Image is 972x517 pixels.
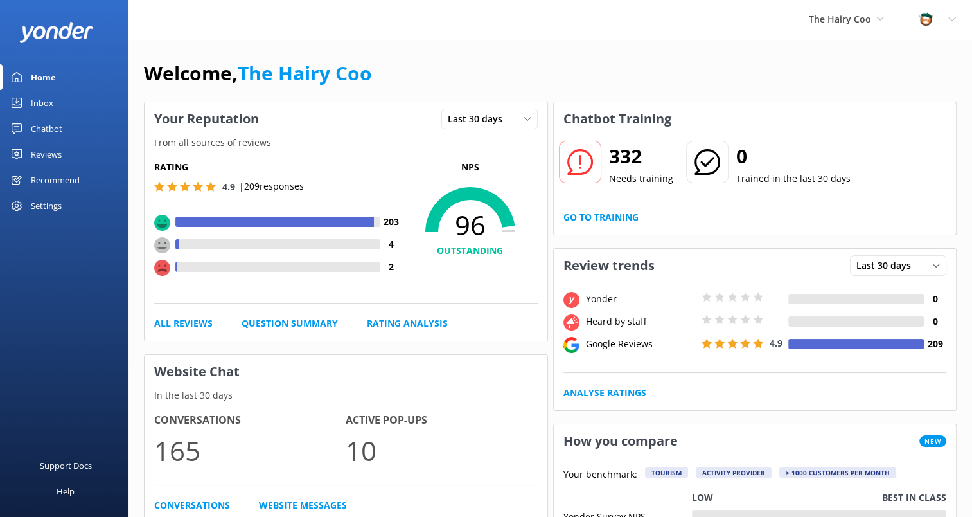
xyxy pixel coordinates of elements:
div: > 1000 customers per month [779,467,896,478]
h4: 4 [380,237,403,251]
h4: 0 [924,314,946,329]
p: | 209 responses [239,179,304,194]
a: Analyse Ratings [563,386,646,400]
span: Last 30 days [448,112,510,126]
span: The Hairy Coo [809,13,871,25]
p: Low [692,491,713,505]
h3: Review trends [554,249,664,282]
p: 10 [346,429,537,472]
h3: How you compare [554,424,687,458]
div: Chatbot [31,116,62,141]
p: In the last 30 days [145,388,547,403]
a: Question Summary [242,316,338,331]
div: Home [31,64,56,90]
h4: 2 [380,260,403,274]
a: The Hairy Coo [238,60,372,86]
h3: Chatbot Training [554,102,681,136]
img: yonder-white-logo.png [19,22,93,43]
h5: Rating [154,160,403,174]
div: Yonder [583,292,698,306]
a: Website Messages [259,498,347,512]
span: 4.9 [222,181,235,193]
h3: Website Chat [145,355,547,388]
a: Go to Training [563,210,639,224]
a: Rating Analysis [367,316,448,331]
h1: Welcome, [144,58,372,89]
div: Inbox [31,90,53,116]
h2: 0 [736,141,851,172]
span: New [919,435,946,447]
h4: 203 [380,215,403,229]
div: Tourism [645,467,688,478]
a: Conversations [154,498,230,512]
span: Last 30 days [856,258,919,273]
h4: Conversations [154,412,346,429]
p: From all sources of reviews [145,136,547,150]
div: Recommend [31,167,80,193]
div: Settings [31,193,62,219]
div: Reviews [31,141,62,167]
div: Support Docs [40,453,92,478]
h4: Active Pop-ups [346,412,537,429]
p: Best in class [882,491,946,505]
h4: 0 [924,292,946,306]
span: 4.9 [770,337,782,349]
div: Activity Provider [696,467,772,478]
p: Needs training [609,172,673,186]
p: Trained in the last 30 days [736,172,851,186]
p: 165 [154,429,346,472]
h4: OUTSTANDING [403,244,538,258]
div: Heard by staff [583,314,698,329]
span: 96 [403,209,538,241]
p: Your benchmark: [563,467,637,483]
p: NPS [403,160,538,174]
h3: Your Reputation [145,102,269,136]
img: 457-1738239164.png [916,10,935,29]
a: All Reviews [154,316,213,331]
div: Help [57,478,75,504]
div: Google Reviews [583,337,698,351]
h4: 209 [924,337,946,351]
h2: 332 [609,141,673,172]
